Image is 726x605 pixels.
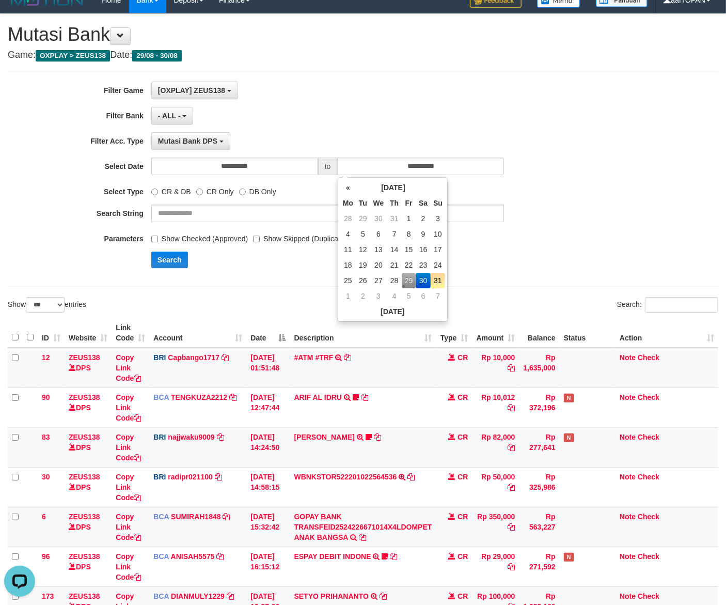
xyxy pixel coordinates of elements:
td: 16 [416,242,431,257]
a: ZEUS138 [69,552,100,561]
label: Search: [617,297,718,313]
td: 27 [370,273,387,288]
span: - ALL - [158,112,181,120]
a: GOPAY BANK TRANSFEID2524226671014X4LDOMPET ANAK BANGSA [294,513,432,541]
input: DB Only [239,189,246,195]
th: Account: activate to sort column ascending [149,318,246,348]
a: Check [638,353,659,362]
a: [PERSON_NAME] [294,433,355,441]
th: We [370,195,387,211]
a: Copy Link Code [116,552,141,581]
a: TENGKUZA2212 [171,393,227,401]
a: Check [638,433,659,441]
td: 12 [356,242,370,257]
span: CR [457,433,468,441]
a: Copy WBNKSTOR522201022564536 to clipboard [407,473,415,481]
th: Su [431,195,445,211]
a: Copy Rp 82,000 to clipboard [508,443,515,452]
td: 31 [431,273,445,288]
span: OXPLAY > ZEUS138 [36,50,110,61]
td: Rp 372,196 [519,387,559,427]
td: 30 [370,211,387,226]
span: BCA [153,393,169,401]
td: [DATE] 01:51:48 [246,348,290,388]
a: Copy TARI PRATIWI to clipboard [374,433,381,441]
span: Has Note [564,394,574,402]
td: DPS [65,547,112,586]
a: Copy TENGKUZA2212 to clipboard [229,393,236,401]
select: Showentries [26,297,65,313]
th: [DATE] [340,304,445,319]
a: Note [620,592,636,600]
td: 19 [356,257,370,273]
label: DB Only [239,183,276,197]
button: Mutasi Bank DPS [151,132,230,150]
label: CR & DB [151,183,191,197]
td: 21 [387,257,402,273]
td: Rp 10,000 [472,348,519,388]
td: 2 [356,288,370,304]
td: 3 [431,211,445,226]
a: ZEUS138 [69,393,100,401]
td: 1 [340,288,356,304]
span: BRI [153,473,166,481]
input: Search: [645,297,718,313]
td: 5 [402,288,416,304]
a: Copy Rp 10,000 to clipboard [508,364,515,372]
td: Rp 271,592 [519,547,559,586]
a: Copy Link Code [116,393,141,422]
th: Action: activate to sort column ascending [615,318,718,348]
th: Balance [519,318,559,348]
span: 96 [42,552,50,561]
td: 4 [340,226,356,242]
td: 6 [370,226,387,242]
td: Rp 50,000 [472,467,519,507]
td: 15 [402,242,416,257]
a: Note [620,353,636,362]
button: Search [151,252,188,268]
a: SETYO PRIHANANTO [294,592,369,600]
span: 6 [42,513,46,521]
td: DPS [65,507,112,547]
td: Rp 1,635,000 [519,348,559,388]
span: Has Note [564,433,574,442]
th: Tu [356,195,370,211]
td: 7 [387,226,402,242]
span: BRI [153,353,166,362]
a: Note [620,433,636,441]
th: « [340,180,356,195]
a: Copy Rp 350,000 to clipboard [508,523,515,531]
span: 30 [42,473,50,481]
label: CR Only [196,183,234,197]
td: [DATE] 16:15:12 [246,547,290,586]
td: DPS [65,348,112,388]
span: 83 [42,433,50,441]
label: Show entries [8,297,86,313]
a: najjwaku9009 [168,433,214,441]
th: Description: activate to sort column ascending [290,318,436,348]
a: Copy Link Code [116,473,141,502]
th: Link Code: activate to sort column ascending [112,318,149,348]
td: Rp 325,986 [519,467,559,507]
th: [DATE] [356,180,431,195]
td: 5 [356,226,370,242]
td: 29 [356,211,370,226]
a: ZEUS138 [69,513,100,521]
td: 2 [416,211,431,226]
td: 20 [370,257,387,273]
td: Rp 350,000 [472,507,519,547]
button: Open LiveChat chat widget [4,4,35,35]
a: WBNKSTOR522201022564536 [294,473,397,481]
a: ARIF AL IDRU [294,393,342,401]
th: Sa [416,195,431,211]
td: 11 [340,242,356,257]
span: CR [457,513,468,521]
a: Copy ANISAH5575 to clipboard [216,552,224,561]
td: 13 [370,242,387,257]
span: BCA [153,592,169,600]
a: Note [620,552,636,561]
th: Mo [340,195,356,211]
span: CR [457,353,468,362]
td: 8 [402,226,416,242]
a: ANISAH5575 [171,552,215,561]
